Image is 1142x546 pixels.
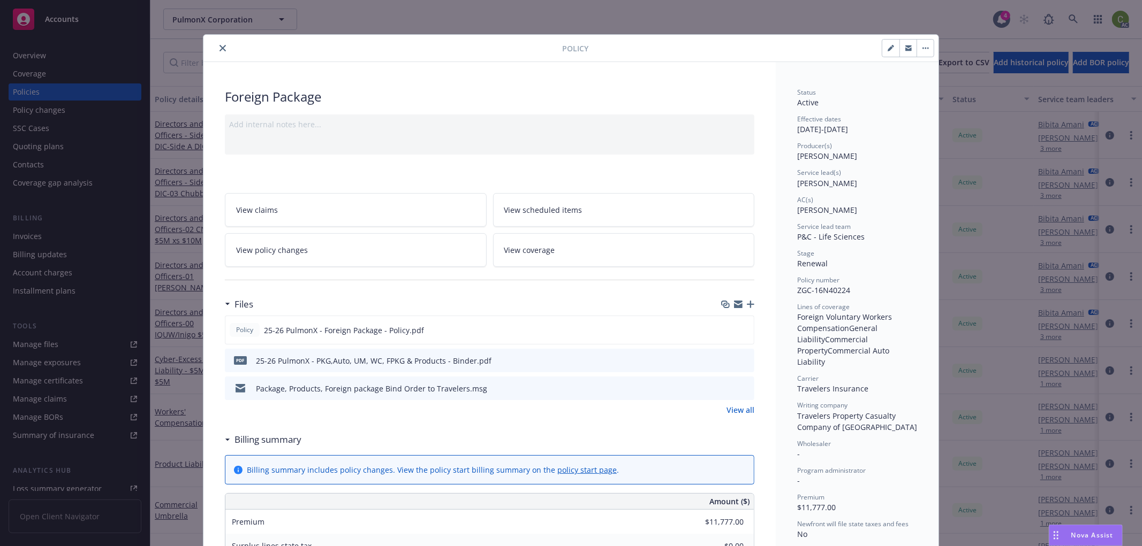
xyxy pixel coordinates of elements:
[504,244,555,256] span: View coverage
[229,119,750,130] div: Add internal notes here...
[797,114,841,124] span: Effective dates
[797,249,814,258] span: Stage
[1049,525,1123,546] button: Nova Assist
[225,233,487,267] a: View policy changes
[235,433,301,447] h3: Billing summary
[256,383,487,394] div: Package, Products, Foreign package Bind Order to Travelers.msg
[797,345,891,367] span: Commercial Auto Liability
[797,141,832,150] span: Producer(s)
[797,502,836,512] span: $11,777.00
[797,114,917,135] div: [DATE] - [DATE]
[557,465,617,475] a: policy start page
[797,383,868,394] span: Travelers Insurance
[504,204,583,216] span: View scheduled items
[797,519,909,528] span: Newfront will file state taxes and fees
[264,325,424,336] span: 25-26 PulmonX - Foreign Package - Policy.pdf
[797,195,813,204] span: AC(s)
[680,514,750,530] input: 0.00
[256,355,491,366] div: 25-26 PulmonX - PKG,Auto, UM, WC, FPKG & Products - Binder.pdf
[797,275,840,284] span: Policy number
[234,325,255,335] span: Policy
[797,258,828,268] span: Renewal
[797,232,865,242] span: P&C - Life Sciences
[1071,530,1114,540] span: Nova Assist
[797,439,831,448] span: Wholesaler
[797,88,816,97] span: Status
[235,297,253,311] h3: Files
[236,204,278,216] span: View claims
[797,285,850,295] span: ZGC-16N40224
[723,383,732,394] button: download file
[797,302,850,311] span: Lines of coverage
[493,233,755,267] a: View coverage
[740,383,750,394] button: preview file
[797,449,800,459] span: -
[797,466,866,475] span: Program administrator
[723,355,732,366] button: download file
[797,529,807,539] span: No
[797,334,870,356] span: Commercial Property
[225,297,253,311] div: Files
[247,464,619,475] div: Billing summary includes policy changes. View the policy start billing summary on the .
[797,168,841,177] span: Service lead(s)
[797,493,825,502] span: Premium
[797,401,848,410] span: Writing company
[797,323,880,344] span: General Liability
[797,205,857,215] span: [PERSON_NAME]
[797,475,800,486] span: -
[797,178,857,188] span: [PERSON_NAME]
[723,325,731,336] button: download file
[562,43,588,54] span: Policy
[797,374,819,383] span: Carrier
[797,151,857,161] span: [PERSON_NAME]
[236,244,308,256] span: View policy changes
[234,356,247,364] span: pdf
[797,222,851,231] span: Service lead team
[216,42,229,55] button: close
[727,404,754,416] a: View all
[797,97,819,107] span: Active
[225,433,301,447] div: Billing summary
[709,496,750,507] span: Amount ($)
[225,193,487,227] a: View claims
[225,88,754,106] div: Foreign Package
[232,517,264,527] span: Premium
[740,325,750,336] button: preview file
[493,193,755,227] a: View scheduled items
[740,355,750,366] button: preview file
[1049,525,1063,545] div: Drag to move
[797,312,894,333] span: Foreign Voluntary Workers Compensation
[797,411,917,432] span: Travelers Property Casualty Company of [GEOGRAPHIC_DATA]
